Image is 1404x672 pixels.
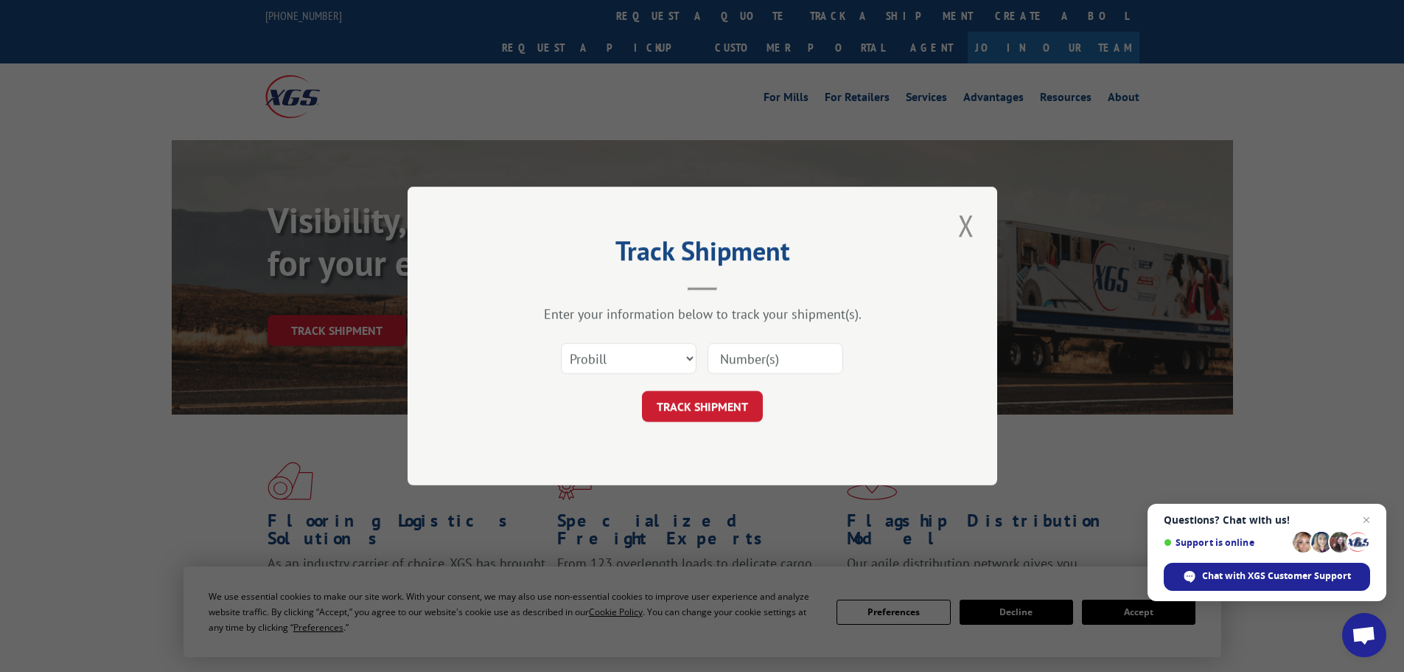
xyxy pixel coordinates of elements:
[1202,569,1351,583] span: Chat with XGS Customer Support
[1342,613,1386,657] a: Open chat
[1164,514,1370,526] span: Questions? Chat with us!
[1164,563,1370,591] span: Chat with XGS Customer Support
[1164,537,1288,548] span: Support is online
[481,305,923,322] div: Enter your information below to track your shipment(s).
[708,343,843,374] input: Number(s)
[642,391,763,422] button: TRACK SHIPMENT
[481,240,923,269] h2: Track Shipment
[954,205,979,246] button: Close modal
